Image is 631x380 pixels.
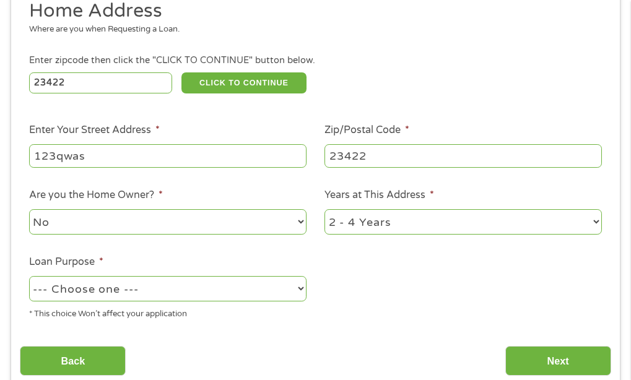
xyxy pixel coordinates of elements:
div: Enter zipcode then click the "CLICK TO CONTINUE" button below. [29,54,602,67]
label: Zip/Postal Code [324,124,409,137]
label: Years at This Address [324,189,434,202]
div: Where are you when Requesting a Loan. [29,24,593,36]
input: 1 Main Street [29,144,307,168]
input: Enter Zipcode (e.g 01510) [29,72,172,93]
div: * This choice Won’t affect your application [29,303,307,320]
button: CLICK TO CONTINUE [181,72,307,93]
input: Next [505,346,611,376]
label: Enter Your Street Address [29,124,160,137]
label: Loan Purpose [29,256,103,269]
label: Are you the Home Owner? [29,189,163,202]
input: Back [20,346,126,376]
